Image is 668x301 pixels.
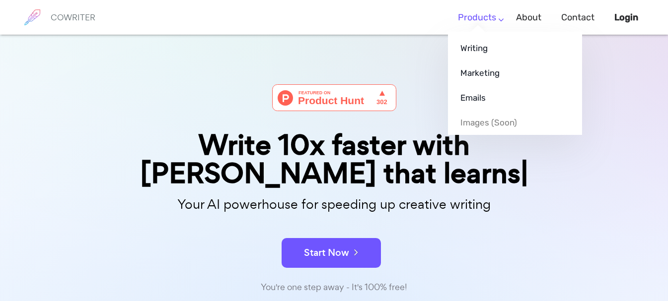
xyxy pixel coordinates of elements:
a: Products [458,3,496,32]
p: Your AI powerhouse for speeding up creative writing [86,194,583,215]
a: Marketing [448,60,582,85]
img: Cowriter - Your AI buddy for speeding up creative writing | Product Hunt [272,84,396,111]
a: Writing [448,36,582,60]
a: Login [614,3,638,32]
h6: COWRITER [51,13,95,22]
a: Contact [561,3,594,32]
b: Login [614,12,638,23]
div: You're one step away - It's 100% free! [86,280,583,295]
a: Emails [448,85,582,110]
a: About [516,3,541,32]
button: Start Now [282,238,381,268]
div: Write 10x faster with [PERSON_NAME] that learns [86,131,583,187]
img: brand logo [20,5,45,30]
